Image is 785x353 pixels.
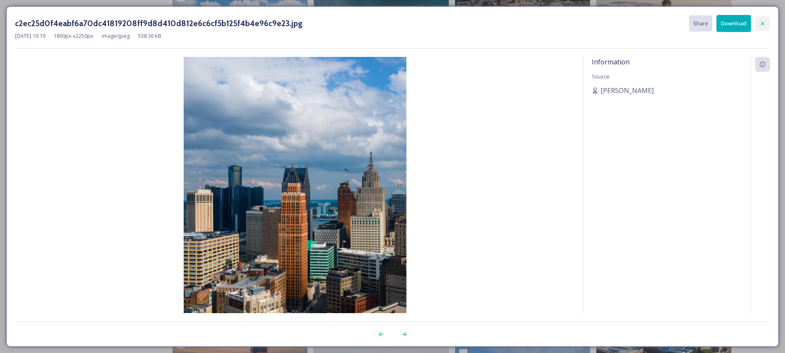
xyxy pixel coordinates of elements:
span: Information [592,57,630,66]
span: 1800 px x 2250 px [54,32,94,40]
img: c2ec25d0f4eabf6a70dc41819208ff9d8d410d812e6c6cf5b125f4b4e96c9e23.jpg [15,57,575,335]
span: image/jpeg [102,32,130,40]
span: [DATE] 19:19 [15,32,45,40]
h3: c2ec25d0f4eabf6a70dc41819208ff9d8d410d812e6c6cf5b125f4b4e96c9e23.jpg [15,17,303,29]
span: 538.36 kB [138,32,161,40]
span: Source [592,73,610,80]
span: [PERSON_NAME] [600,86,654,96]
button: Download [716,15,751,32]
button: Share [689,15,712,32]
